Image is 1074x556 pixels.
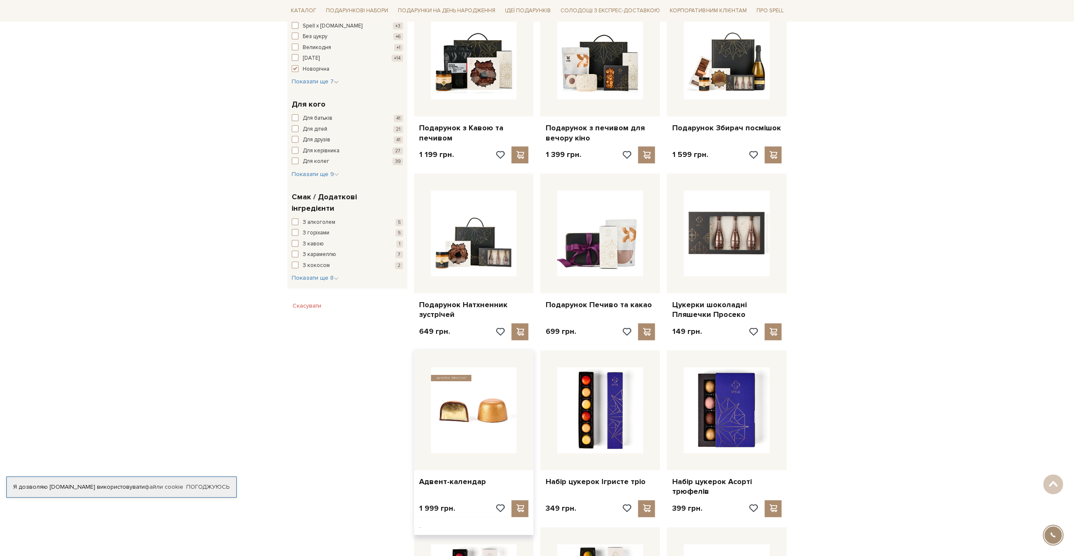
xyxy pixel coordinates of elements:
[557,3,663,18] a: Солодощі з експрес-доставкою
[303,114,332,123] span: Для батьків
[545,327,576,336] p: 699 грн.
[292,136,403,144] button: Для друзів 41
[292,147,403,155] button: Для керівника 27
[395,262,403,269] span: 2
[292,157,403,166] button: Для колег 39
[392,55,403,62] span: +14
[292,171,339,178] span: Показати ще 9
[303,229,329,237] span: З горіхами
[672,123,781,133] a: Подарунок Збирач посмішок
[292,65,403,74] button: Новорічна
[292,229,403,237] button: З горіхами 5
[292,99,326,110] span: Для кого
[292,33,403,41] button: Без цукру +6
[287,299,326,313] button: Скасувати
[502,4,554,17] a: Ідеї подарунків
[394,44,403,51] span: +1
[672,504,702,513] p: 399 грн.
[292,114,403,123] button: Для батьків 41
[396,240,403,248] span: 1
[393,126,403,133] span: 21
[7,483,236,491] div: Я дозволяю [DOMAIN_NAME] використовувати
[672,327,701,336] p: 149 грн.
[303,250,336,259] span: З карамеллю
[419,150,454,160] p: 1 199 грн.
[292,44,403,52] button: Великодня +1
[303,65,329,74] span: Новорічна
[419,477,529,487] a: Адвент-календар
[303,22,362,30] span: Spell x [DOMAIN_NAME]
[545,477,655,487] a: Набір цукерок Ігристе тріо
[672,477,781,497] a: Набір цукерок Асорті трюфелів
[419,504,455,513] p: 1 999 грн.
[303,240,324,248] span: З кавою
[393,33,403,40] span: +6
[419,300,529,320] a: Подарунок Натхненник зустрічей
[431,367,517,453] img: Адвент-календар
[414,517,534,535] div: ..
[394,136,403,143] span: 41
[292,22,403,30] button: Spell x [DOMAIN_NAME] +3
[292,191,401,214] span: Смак / Додаткові інгредієнти
[394,115,403,122] span: 41
[393,22,403,30] span: +3
[672,150,708,160] p: 1 599 грн.
[303,33,327,41] span: Без цукру
[395,251,403,258] span: 7
[672,300,781,320] a: Цукерки шоколадні Пляшечки Просеко
[392,158,403,165] span: 39
[545,123,655,143] a: Подарунок з печивом для вечору кіно
[292,54,403,63] button: [DATE] +14
[303,261,330,270] span: З кокосом
[303,54,320,63] span: [DATE]
[303,44,331,52] span: Великодня
[753,4,787,17] a: Про Spell
[392,147,403,154] span: 27
[303,136,330,144] span: Для друзів
[292,274,339,282] button: Показати ще 8
[545,300,655,310] a: Подарунок Печиво та какао
[292,250,403,259] button: З карамеллю 7
[292,261,403,270] button: З кокосом 2
[395,219,403,226] span: 5
[323,4,392,17] a: Подарункові набори
[303,157,329,166] span: Для колег
[292,78,339,85] span: Показати ще 7
[303,218,335,227] span: З алкоголем
[303,125,327,134] span: Для дітей
[292,240,403,248] button: З кавою 1
[395,4,499,17] a: Подарунки на День народження
[292,218,403,227] button: З алкоголем 5
[145,483,183,490] a: файли cookie
[292,170,339,179] button: Показати ще 9
[186,483,229,491] a: Погоджуюсь
[545,150,581,160] p: 1 399 грн.
[292,125,403,134] button: Для дітей 21
[292,77,339,86] button: Показати ще 7
[287,4,320,17] a: Каталог
[303,147,340,155] span: Для керівника
[666,4,750,17] a: Корпоративним клієнтам
[545,504,576,513] p: 349 грн.
[419,123,529,143] a: Подарунок з Кавою та печивом
[419,327,450,336] p: 649 грн.
[395,229,403,237] span: 5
